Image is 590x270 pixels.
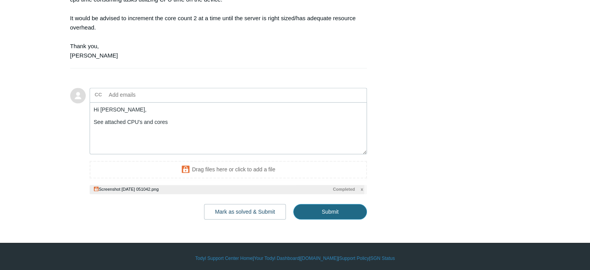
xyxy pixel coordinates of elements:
a: Your Todyl Dashboard [254,255,299,262]
a: Support Policy [339,255,369,262]
button: Mark as solved & Submit [204,204,286,219]
a: [DOMAIN_NAME] [301,255,338,262]
div: | | | | [70,255,520,262]
a: SGN Status [370,255,395,262]
span: x [361,186,363,193]
textarea: Add your reply [90,102,367,155]
a: Todyl Support Center Home [195,255,253,262]
label: CC [95,89,102,101]
input: Submit [293,204,367,219]
span: Completed [333,186,355,193]
input: Add emails [106,89,189,101]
